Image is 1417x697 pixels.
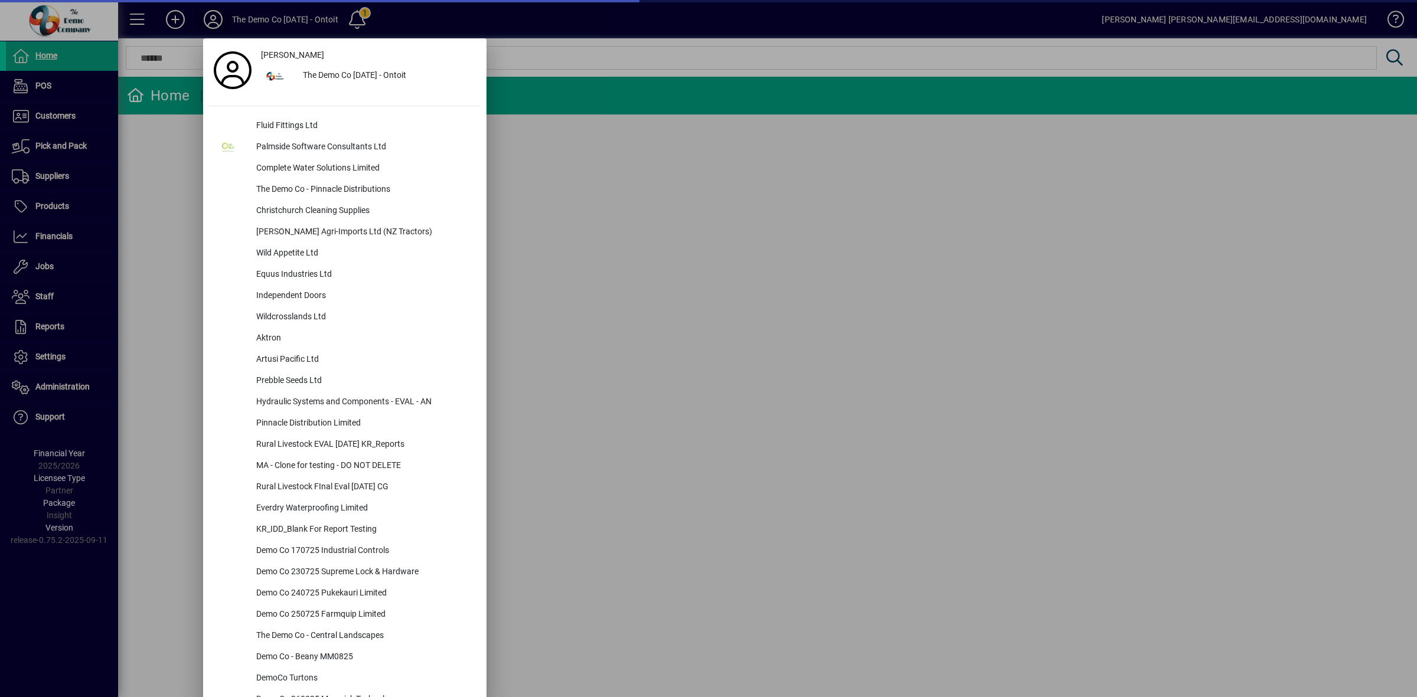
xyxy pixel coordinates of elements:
[209,668,481,689] button: DemoCo Turtons
[209,137,481,158] button: Palmside Software Consultants Ltd
[209,264,481,286] button: Equus Industries Ltd
[247,158,481,179] div: Complete Water Solutions Limited
[261,49,324,61] span: [PERSON_NAME]
[209,158,481,179] button: Complete Water Solutions Limited
[209,413,481,434] button: Pinnacle Distribution Limited
[209,116,481,137] button: Fluid Fittings Ltd
[247,541,481,562] div: Demo Co 170725 Industrial Controls
[209,498,481,519] button: Everdry Waterproofing Limited
[209,541,481,562] button: Demo Co 170725 Industrial Controls
[247,456,481,477] div: MA - Clone for testing - DO NOT DELETE
[247,307,481,328] div: Wildcrosslands Ltd
[247,668,481,689] div: DemoCo Turtons
[247,562,481,583] div: Demo Co 230725 Supreme Lock & Hardware
[247,392,481,413] div: Hydraulic Systems and Components - EVAL - AN
[209,626,481,647] button: The Demo Co - Central Landscapes
[256,44,481,66] a: [PERSON_NAME]
[247,179,481,201] div: The Demo Co - Pinnacle Distributions
[209,519,481,541] button: KR_IDD_Blank For Report Testing
[209,604,481,626] button: Demo Co 250725 Farmquip Limited
[247,604,481,626] div: Demo Co 250725 Farmquip Limited
[247,647,481,668] div: Demo Co - Beany MM0825
[209,328,481,349] button: Aktron
[209,243,481,264] button: Wild Appetite Ltd
[209,392,481,413] button: Hydraulic Systems and Components - EVAL - AN
[209,179,481,201] button: The Demo Co - Pinnacle Distributions
[209,477,481,498] button: Rural Livestock FInal Eval [DATE] CG
[247,201,481,222] div: Christchurch Cleaning Supplies
[209,647,481,668] button: Demo Co - Beany MM0825
[209,583,481,604] button: Demo Co 240725 Pukekauri Limited
[247,349,481,371] div: Artusi Pacific Ltd
[247,328,481,349] div: Aktron
[293,66,481,87] div: The Demo Co [DATE] - Ontoit
[209,307,481,328] button: Wildcrosslands Ltd
[247,264,481,286] div: Equus Industries Ltd
[247,498,481,519] div: Everdry Waterproofing Limited
[247,477,481,498] div: Rural Livestock FInal Eval [DATE] CG
[209,371,481,392] button: Prebble Seeds Ltd
[209,562,481,583] button: Demo Co 230725 Supreme Lock & Hardware
[247,434,481,456] div: Rural Livestock EVAL [DATE] KR_Reports
[247,286,481,307] div: Independent Doors
[247,626,481,647] div: The Demo Co - Central Landscapes
[209,456,481,477] button: MA - Clone for testing - DO NOT DELETE
[247,519,481,541] div: KR_IDD_Blank For Report Testing
[209,434,481,456] button: Rural Livestock EVAL [DATE] KR_Reports
[209,222,481,243] button: [PERSON_NAME] Agri-Imports Ltd (NZ Tractors)
[209,201,481,222] button: Christchurch Cleaning Supplies
[247,116,481,137] div: Fluid Fittings Ltd
[247,222,481,243] div: [PERSON_NAME] Agri-Imports Ltd (NZ Tractors)
[209,349,481,371] button: Artusi Pacific Ltd
[247,413,481,434] div: Pinnacle Distribution Limited
[209,60,256,81] a: Profile
[247,583,481,604] div: Demo Co 240725 Pukekauri Limited
[247,137,481,158] div: Palmside Software Consultants Ltd
[247,371,481,392] div: Prebble Seeds Ltd
[247,243,481,264] div: Wild Appetite Ltd
[256,66,481,87] button: The Demo Co [DATE] - Ontoit
[209,286,481,307] button: Independent Doors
